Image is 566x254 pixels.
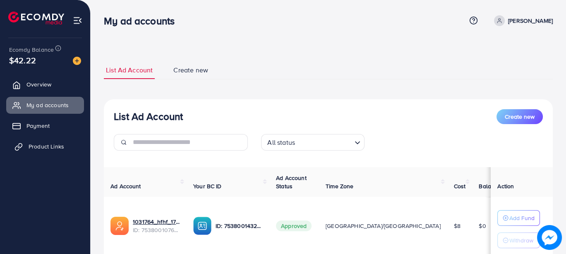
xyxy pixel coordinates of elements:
img: ic-ads-acc.e4c84228.svg [110,217,129,235]
span: Overview [26,80,51,89]
span: Ecomdy Balance [9,46,54,54]
span: Payment [26,122,50,130]
span: $0 [479,222,486,230]
span: List Ad Account [106,65,153,75]
span: Time Zone [326,182,353,190]
img: menu [73,16,82,25]
span: All status [266,137,297,149]
img: logo [8,12,64,24]
span: ID: 7538001076981792786 [133,226,180,234]
span: Create new [173,65,208,75]
span: Cost [454,182,466,190]
span: Your BC ID [193,182,222,190]
span: Create new [505,113,535,121]
a: Payment [6,117,84,134]
a: [PERSON_NAME] [491,15,553,26]
p: Withdraw [509,235,533,245]
div: Search for option [261,134,365,151]
p: ID: 7538001432113938433 [216,221,263,231]
a: 1031764_hfhf_1755077788280 [133,218,180,226]
input: Search for option [297,135,351,149]
button: Withdraw [497,232,540,248]
img: image [73,57,81,65]
p: [PERSON_NAME] [508,16,553,26]
span: Product Links [29,142,64,151]
span: Balance [479,182,501,190]
span: Ad Account Status [276,174,307,190]
h3: List Ad Account [114,110,183,122]
img: ic-ba-acc.ded83a64.svg [193,217,211,235]
span: $8 [454,222,460,230]
a: My ad accounts [6,97,84,113]
span: Ad Account [110,182,141,190]
h3: My ad accounts [104,15,181,27]
span: Action [497,182,514,190]
button: Add Fund [497,210,540,226]
a: Product Links [6,138,84,155]
img: image [537,225,562,250]
span: Approved [276,220,312,231]
div: <span class='underline'>1031764_hfhf_1755077788280</span></br>7538001076981792786 [133,218,180,235]
p: Add Fund [509,213,535,223]
span: [GEOGRAPHIC_DATA]/[GEOGRAPHIC_DATA] [326,222,441,230]
a: Overview [6,76,84,93]
span: My ad accounts [26,101,69,109]
button: Create new [496,109,543,124]
span: $42.22 [9,54,36,66]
